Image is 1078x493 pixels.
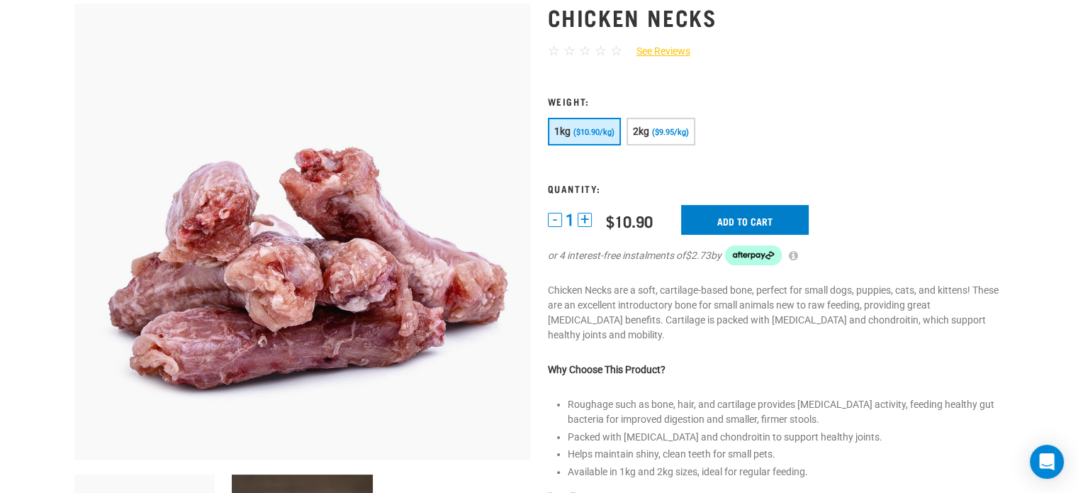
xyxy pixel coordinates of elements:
[579,43,591,59] span: ☆
[622,44,690,59] a: See Reviews
[610,43,622,59] span: ☆
[685,248,711,263] span: $2.73
[548,118,621,145] button: 1kg ($10.90/kg)
[652,128,689,137] span: ($9.95/kg)
[548,283,1004,343] p: Chicken Necks are a soft, cartilage-based bone, perfect for small dogs, puppies, cats, and kitten...
[548,43,560,59] span: ☆
[563,43,576,59] span: ☆
[568,430,1004,445] li: Packed with [MEDICAL_DATA] and chondroitin to support healthy joints.
[554,126,571,137] span: 1kg
[627,118,695,145] button: 2kg ($9.95/kg)
[725,245,782,265] img: Afterpay
[595,43,607,59] span: ☆
[548,96,1004,106] h3: Weight:
[606,212,653,230] div: $10.90
[573,128,614,137] span: ($10.90/kg)
[568,465,1004,480] li: Available in 1kg and 2kg sizes, ideal for regular feeding.
[568,447,1004,462] li: Helps maintain shiny, clean teeth for small pets.
[681,205,809,235] input: Add to cart
[548,183,1004,194] h3: Quantity:
[548,364,666,375] strong: Why Choose This Product?
[74,4,531,460] img: Pile Of Chicken Necks For Pets
[548,245,1004,265] div: or 4 interest-free instalments of by
[1030,445,1064,479] div: Open Intercom Messenger
[548,4,1004,30] h1: Chicken Necks
[548,213,562,227] button: -
[578,213,592,227] button: +
[568,397,1004,427] li: Roughage such as bone, hair, and cartilage provides [MEDICAL_DATA] activity, feeding healthy gut ...
[633,126,650,137] span: 2kg
[566,213,574,228] span: 1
